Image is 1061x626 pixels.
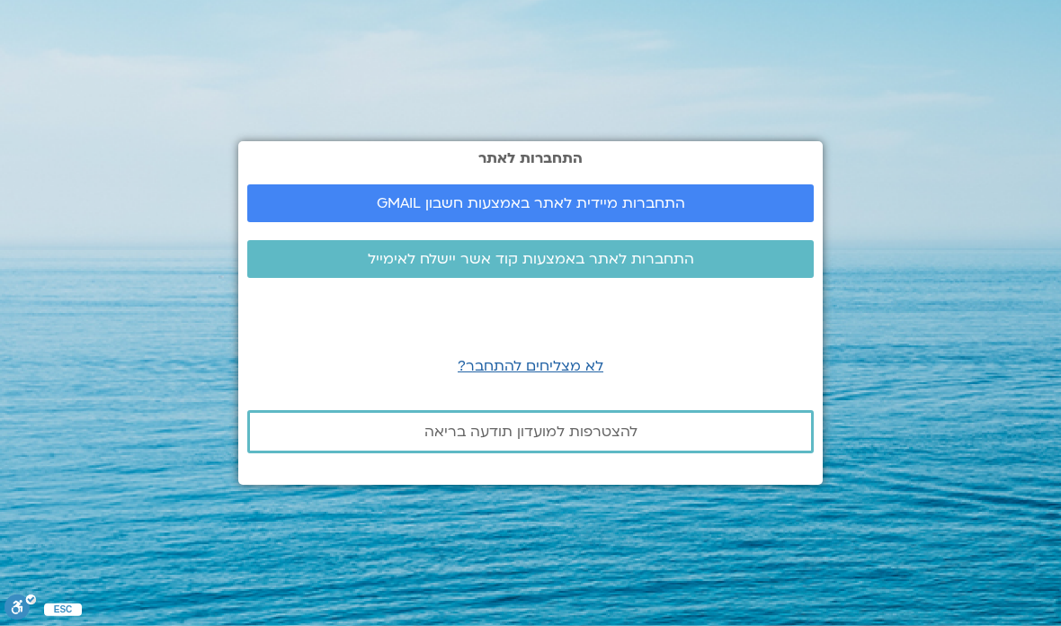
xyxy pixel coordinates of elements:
span: התחברות מיידית לאתר באמצעות חשבון GMAIL [377,195,685,211]
a: התחברות לאתר באמצעות קוד אשר יישלח לאימייל [247,240,814,278]
a: לא מצליחים להתחבר? [458,356,603,376]
a: התחברות מיידית לאתר באמצעות חשבון GMAIL [247,184,814,222]
a: להצטרפות למועדון תודעה בריאה [247,410,814,453]
span: התחברות לאתר באמצעות קוד אשר יישלח לאימייל [368,251,694,267]
span: להצטרפות למועדון תודעה בריאה [424,424,637,440]
h2: התחברות לאתר [247,150,814,166]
